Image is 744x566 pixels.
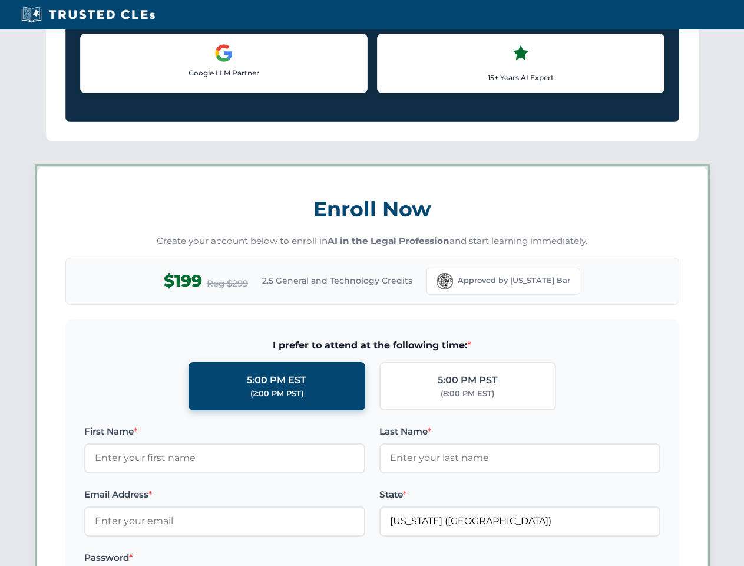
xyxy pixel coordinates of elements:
span: I prefer to attend at the following time: [84,338,660,353]
img: Trusted CLEs [18,6,158,24]
span: $199 [164,268,202,294]
label: State [379,488,660,502]
label: Password [84,551,365,565]
span: Approved by [US_STATE] Bar [458,275,570,287]
span: 2.5 General and Technology Credits [262,274,412,287]
div: 5:00 PM PST [438,373,498,388]
img: Google [214,44,233,62]
label: Last Name [379,424,660,439]
input: Enter your last name [379,443,660,473]
div: (8:00 PM EST) [441,388,494,400]
p: 15+ Years AI Expert [387,72,654,83]
input: Florida (FL) [379,506,660,536]
input: Enter your first name [84,443,365,473]
img: Florida Bar [437,273,453,289]
div: (2:00 PM PST) [250,388,303,400]
p: Create your account below to enroll in and start learning immediately. [65,235,679,248]
h3: Enroll Now [65,190,679,228]
div: 5:00 PM EST [247,373,306,388]
span: Reg $299 [207,277,248,291]
label: Email Address [84,488,365,502]
input: Enter your email [84,506,365,536]
p: Google LLM Partner [90,67,358,78]
strong: AI in the Legal Profession [328,235,449,246]
label: First Name [84,424,365,439]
